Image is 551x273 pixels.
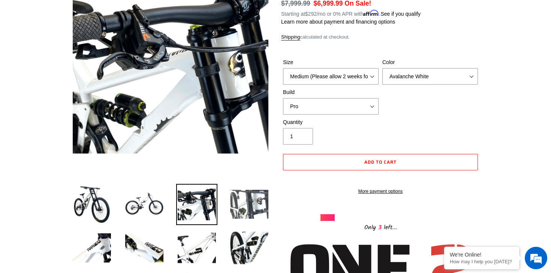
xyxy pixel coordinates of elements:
[123,4,141,22] div: Minimize live chat window
[24,37,43,56] img: d_696896380_company_1647369064580_696896380
[8,41,19,52] div: Navigation go back
[281,19,395,25] a: Learn more about payment and financing options
[43,86,103,162] span: We're online!
[283,154,478,170] button: Add to cart
[382,58,478,66] label: Color
[283,88,379,96] label: Build
[4,188,143,215] textarea: Type your message and hit 'Enter'
[305,11,317,17] span: $292
[71,184,112,225] img: Load image into Gallery viewer, ONE.2 DH - Complete Bike
[124,184,165,225] img: Load image into Gallery viewer, ONE.2 DH - Complete Bike
[283,118,379,126] label: Quantity
[450,252,514,258] div: We're Online!
[281,33,480,41] div: calculated at checkout.
[320,221,440,233] div: Only left...
[281,8,421,18] p: Starting at /mo or 0% APR with .
[283,188,478,195] a: More payment options
[364,158,397,166] span: Add to cart
[363,10,379,16] span: Affirm
[376,223,384,232] span: 3
[176,227,217,269] img: Load image into Gallery viewer, ONE.2 DH - Complete Bike
[281,34,300,40] a: Shipping
[176,184,217,225] img: Load image into Gallery viewer, ONE.2 DH - Complete Bike
[229,227,270,269] img: Load image into Gallery viewer, ONE.2 DH - Complete Bike
[229,184,270,225] img: Load image into Gallery viewer, ONE.2 DH - Complete Bike
[71,227,112,269] img: Load image into Gallery viewer, ONE.2 DH - Complete Bike
[283,58,379,66] label: Size
[380,11,421,17] a: See if you qualify - Learn more about Affirm Financing (opens in modal)
[450,259,514,264] p: How may I help you today?
[50,42,137,52] div: Chat with us now
[124,227,165,269] img: Load image into Gallery viewer, ONE.2 DH - Complete Bike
